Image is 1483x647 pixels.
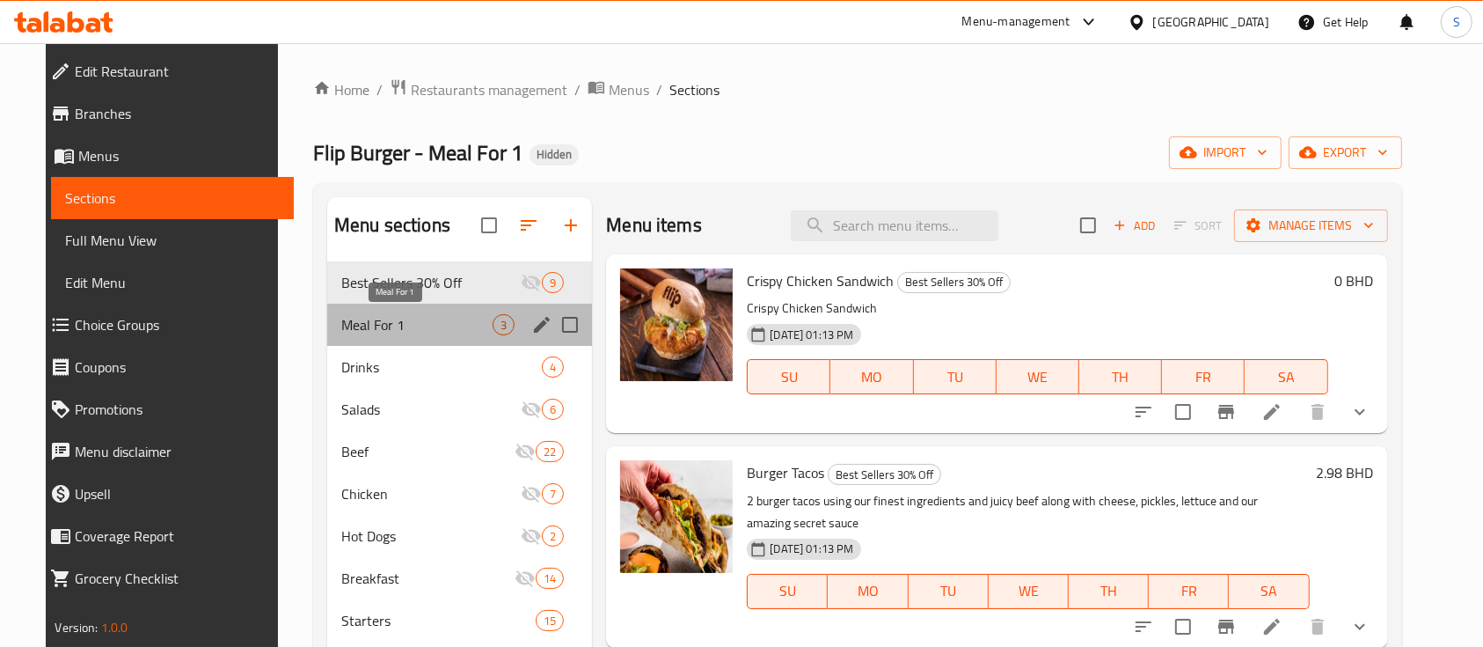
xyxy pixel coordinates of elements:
[588,78,649,101] a: Menus
[1245,359,1327,394] button: SA
[620,268,733,381] img: Crispy Chicken Sandwich
[1004,364,1072,390] span: WE
[1111,216,1158,236] span: Add
[65,272,280,293] span: Edit Menu
[36,304,294,346] a: Choice Groups
[341,399,521,420] span: Salads
[341,610,536,631] span: Starters
[376,79,383,100] li: /
[341,526,521,547] span: Hot Dogs
[334,212,450,239] h2: Menu sections
[921,364,990,390] span: TU
[75,568,280,589] span: Grocery Checklist
[65,230,280,251] span: Full Menu View
[341,357,542,378] span: Drinks
[1183,142,1267,164] span: import
[521,399,542,420] svg: Inactive section
[543,486,563,503] span: 7
[1229,574,1309,609] button: SA
[327,599,592,642] div: Starters15
[341,272,521,293] span: Best Sellers 30% Off
[1086,364,1155,390] span: TH
[65,187,280,209] span: Sections
[493,314,515,335] div: items
[755,364,823,390] span: SU
[996,578,1062,604] span: WE
[1236,578,1302,604] span: SA
[530,147,579,162] span: Hidden
[75,441,280,462] span: Menu disclaimer
[1297,391,1339,433] button: delete
[313,78,1402,101] nav: breadcrumb
[1234,210,1388,242] button: Manage items
[829,465,940,485] span: Best Sellers 30% Off
[36,388,294,430] a: Promotions
[51,261,294,304] a: Edit Menu
[55,616,98,639] span: Version:
[36,92,294,135] a: Branches
[327,261,592,304] div: Best Sellers 30% Off9
[828,574,908,609] button: MO
[75,314,280,335] span: Choice Groups
[341,568,515,589] span: Breakfast
[411,79,567,100] span: Restaurants management
[471,207,508,244] span: Select all sections
[1303,142,1388,164] span: export
[36,515,294,557] a: Coverage Report
[537,613,563,629] span: 15
[747,460,824,486] span: Burger Tacos
[521,526,542,547] svg: Inactive section
[620,460,733,573] img: Burger Tacos
[36,557,294,599] a: Grocery Checklist
[521,483,542,504] svg: Inactive section
[828,464,941,485] div: Best Sellers 30% Off
[1156,578,1222,604] span: FR
[313,133,522,173] span: Flip Burger - Meal For 1
[763,327,860,343] span: [DATE] 01:13 PM
[536,441,564,462] div: items
[543,359,563,376] span: 4
[529,312,555,338] button: edit
[521,272,542,293] svg: Inactive section
[835,578,901,604] span: MO
[341,441,515,462] div: Beef
[36,473,294,515] a: Upsell
[537,444,563,460] span: 22
[78,145,280,166] span: Menus
[1122,391,1165,433] button: sort-choices
[508,204,550,246] span: Sort sections
[75,526,280,547] span: Coverage Report
[909,574,989,609] button: TU
[1453,12,1460,32] span: S
[747,574,828,609] button: SU
[1163,212,1234,239] span: Select section first
[550,204,592,246] button: Add section
[1165,393,1202,430] span: Select to update
[1153,12,1269,32] div: [GEOGRAPHIC_DATA]
[1335,268,1374,293] h6: 0 BHD
[36,430,294,473] a: Menu disclaimer
[1079,359,1162,394] button: TH
[1261,401,1282,423] a: Edit menu item
[989,574,1069,609] button: WE
[916,578,982,604] span: TU
[1248,215,1374,237] span: Manage items
[997,359,1079,394] button: WE
[75,61,280,82] span: Edit Restaurant
[515,441,536,462] svg: Inactive section
[493,317,514,334] span: 3
[1261,616,1282,637] a: Edit menu item
[747,359,830,394] button: SU
[341,483,521,504] div: Chicken
[327,430,592,473] div: Beef22
[536,568,564,589] div: items
[1107,212,1163,239] span: Add item
[75,483,280,504] span: Upsell
[101,616,128,639] span: 1.0.0
[327,473,592,515] div: Chicken7
[51,219,294,261] a: Full Menu View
